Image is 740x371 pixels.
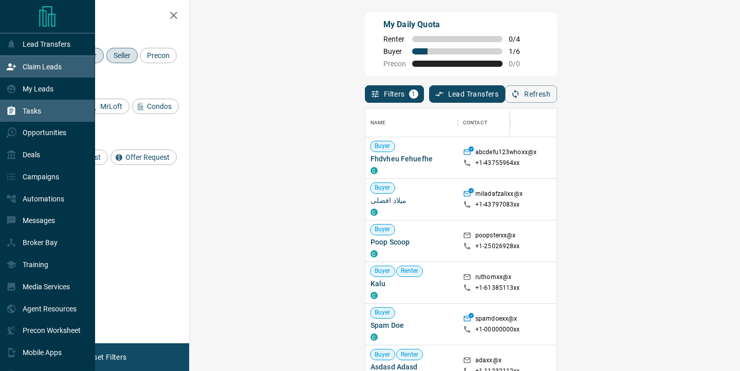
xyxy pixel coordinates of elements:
span: Buyer [371,183,395,192]
span: Buyer [371,267,395,275]
div: condos.ca [371,333,378,341]
span: Spam Doe [371,320,453,330]
span: 1 [410,90,417,98]
p: miladafzalixx@x [475,190,523,200]
button: Refresh [505,85,557,103]
span: Buyer [371,225,395,234]
div: Seller [106,48,138,63]
span: Buyer [371,142,395,151]
span: Offer Request [122,153,173,161]
div: Offer Request [110,150,177,165]
div: Contact [463,108,487,137]
span: 0 / 0 [509,60,531,68]
span: Renter [397,267,423,275]
h2: Filters [33,10,179,23]
span: Buyer [371,350,395,359]
span: Condos [143,102,175,110]
span: Poop Scoop [371,237,453,247]
div: condos.ca [371,167,378,174]
p: +1- 25026928xx [475,242,520,251]
p: abcdefu123whoxx@x [475,148,536,159]
p: My Daily Quota [383,18,531,31]
span: Fhdvheu Fehuefhe [371,154,453,164]
div: condos.ca [371,209,378,216]
div: Condos [132,99,179,114]
div: condos.ca [371,292,378,299]
div: Precon [140,48,177,63]
div: Name [371,108,386,137]
p: +1- 00000000xx [475,325,520,334]
p: poopsterxx@x [475,231,516,242]
span: Kalu [371,279,453,289]
span: Seller [110,51,134,60]
span: Renter [383,35,406,43]
p: +1- 61385113xx [475,284,520,292]
button: Reset Filters [78,348,133,366]
p: ruthomxx@x [475,273,511,284]
span: Buyer [371,308,395,317]
button: Lead Transfers [429,85,506,103]
span: Renter [397,350,423,359]
div: condos.ca [371,250,378,257]
span: Buyer [383,47,406,55]
span: 1 / 6 [509,47,531,55]
span: میلاد افضلی [371,195,453,206]
div: Contact [458,108,540,137]
p: +1- 43755964xx [475,159,520,168]
span: MrLoft [97,102,126,110]
div: Name [365,108,458,137]
p: spamdoexx@x [475,314,517,325]
p: adaxx@x [475,356,502,367]
span: Precon [143,51,173,60]
div: MrLoft [85,99,129,114]
p: +1- 43797083xx [475,200,520,209]
button: Filters1 [365,85,424,103]
span: 0 / 4 [509,35,531,43]
span: Precon [383,60,406,68]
